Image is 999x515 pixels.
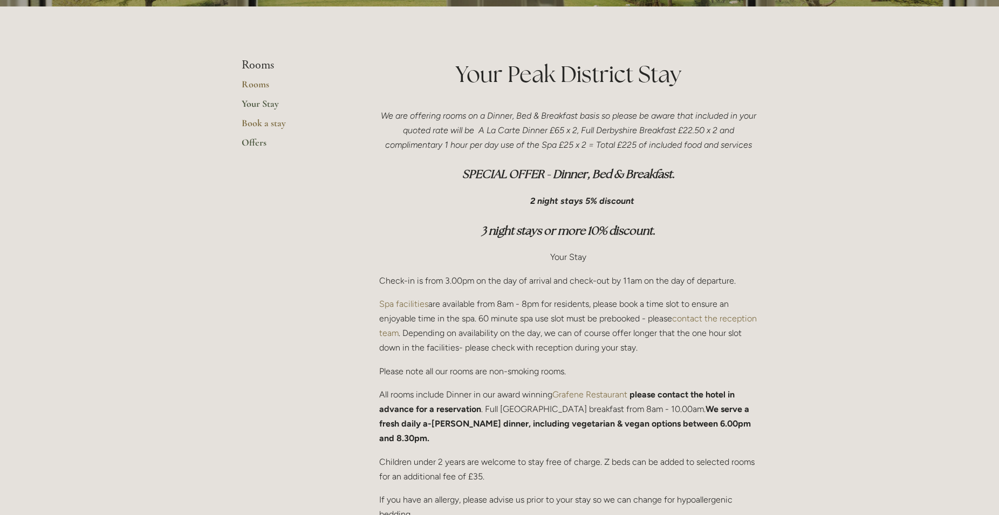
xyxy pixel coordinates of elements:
[379,404,753,443] strong: We serve a fresh daily a-[PERSON_NAME] dinner, including vegetarian & vegan options between 6.00p...
[242,98,345,117] a: Your Stay
[481,223,655,238] em: 3 night stays or more 10% discount.
[379,297,757,355] p: are available from 8am - 8pm for residents, please book a time slot to ensure an enjoyable time i...
[242,117,345,136] a: Book a stay
[379,273,757,288] p: Check-in is from 3.00pm on the day of arrival and check-out by 11am on the day of departure.
[379,299,428,309] a: Spa facilities
[379,58,757,90] h1: Your Peak District Stay
[379,455,757,484] p: Children under 2 years are welcome to stay free of charge. Z beds can be added to selected rooms ...
[379,250,757,264] p: Your Stay
[379,364,757,379] p: Please note all our rooms are non-smoking rooms.
[242,136,345,156] a: Offers
[242,78,345,98] a: Rooms
[379,387,757,446] p: All rooms include Dinner in our award winning . Full [GEOGRAPHIC_DATA] breakfast from 8am - 10.00am.
[381,111,758,150] em: We are offering rooms on a Dinner, Bed & Breakfast basis so please be aware that included in your...
[242,58,345,72] li: Rooms
[530,196,634,206] em: 2 night stays 5% discount
[552,389,627,400] a: Grafene Restaurant
[462,167,675,181] em: SPECIAL OFFER - Dinner, Bed & Breakfast.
